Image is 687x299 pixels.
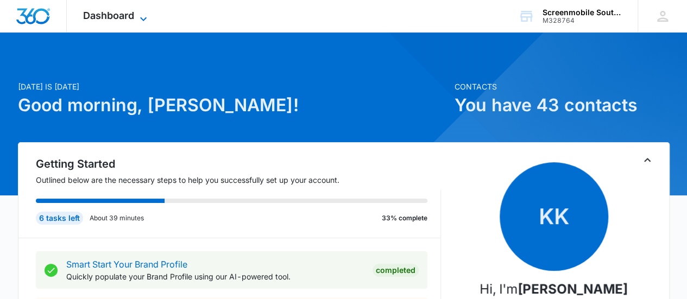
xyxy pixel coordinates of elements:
p: Outlined below are the necessary steps to help you successfully set up your account. [36,174,441,186]
a: Smart Start Your Brand Profile [66,259,187,270]
strong: [PERSON_NAME] [518,281,628,297]
h1: You have 43 contacts [455,92,670,118]
p: [DATE] is [DATE] [18,81,448,92]
button: Toggle Collapse [641,154,654,167]
h2: Getting Started [36,156,441,172]
h1: Good morning, [PERSON_NAME]! [18,92,448,118]
div: account id [543,17,622,24]
p: Hi, I'm [480,279,628,299]
p: About 39 minutes [90,213,144,223]
span: KK [500,162,608,271]
p: 33% complete [382,213,427,223]
span: Dashboard [83,10,134,21]
p: Contacts [455,81,670,92]
div: Completed [373,264,419,277]
p: Quickly populate your Brand Profile using our AI-powered tool. [66,271,364,282]
div: account name [543,8,622,17]
div: 6 tasks left [36,212,83,225]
